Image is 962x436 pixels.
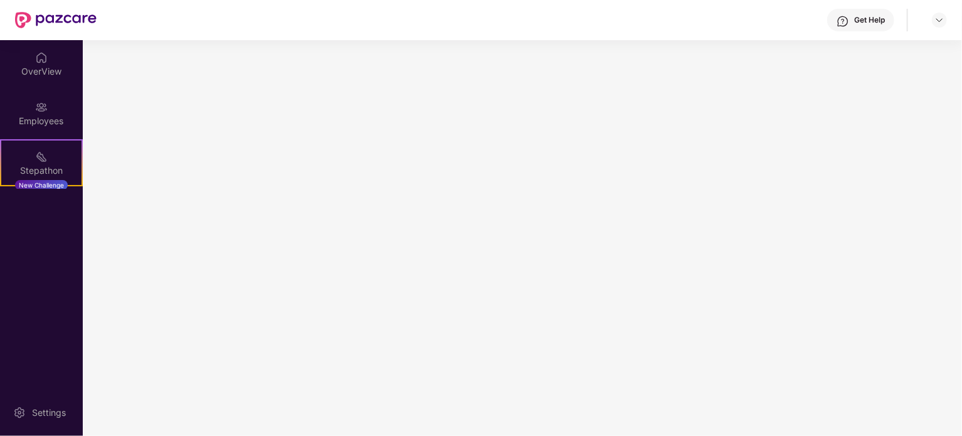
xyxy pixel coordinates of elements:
[15,180,68,190] div: New Challenge
[15,12,97,28] img: New Pazcare Logo
[934,15,944,25] img: svg+xml;base64,PHN2ZyBpZD0iRHJvcGRvd24tMzJ4MzIiIHhtbG5zPSJodHRwOi8vd3d3LnczLm9yZy8yMDAwL3N2ZyIgd2...
[35,51,48,64] img: svg+xml;base64,PHN2ZyBpZD0iSG9tZSIgeG1sbnM9Imh0dHA6Ly93d3cudzMub3JnLzIwMDAvc3ZnIiB3aWR0aD0iMjAiIG...
[28,407,70,419] div: Settings
[35,101,48,114] img: svg+xml;base64,PHN2ZyBpZD0iRW1wbG95ZWVzIiB4bWxucz0iaHR0cDovL3d3dy53My5vcmcvMjAwMC9zdmciIHdpZHRoPS...
[13,407,26,419] img: svg+xml;base64,PHN2ZyBpZD0iU2V0dGluZy0yMHgyMCIgeG1sbnM9Imh0dHA6Ly93d3cudzMub3JnLzIwMDAvc3ZnIiB3aW...
[1,164,82,177] div: Stepathon
[35,151,48,163] img: svg+xml;base64,PHN2ZyB4bWxucz0iaHR0cDovL3d3dy53My5vcmcvMjAwMC9zdmciIHdpZHRoPSIyMSIgaGVpZ2h0PSIyMC...
[854,15,885,25] div: Get Help
[837,15,849,28] img: svg+xml;base64,PHN2ZyBpZD0iSGVscC0zMngzMiIgeG1sbnM9Imh0dHA6Ly93d3cudzMub3JnLzIwMDAvc3ZnIiB3aWR0aD...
